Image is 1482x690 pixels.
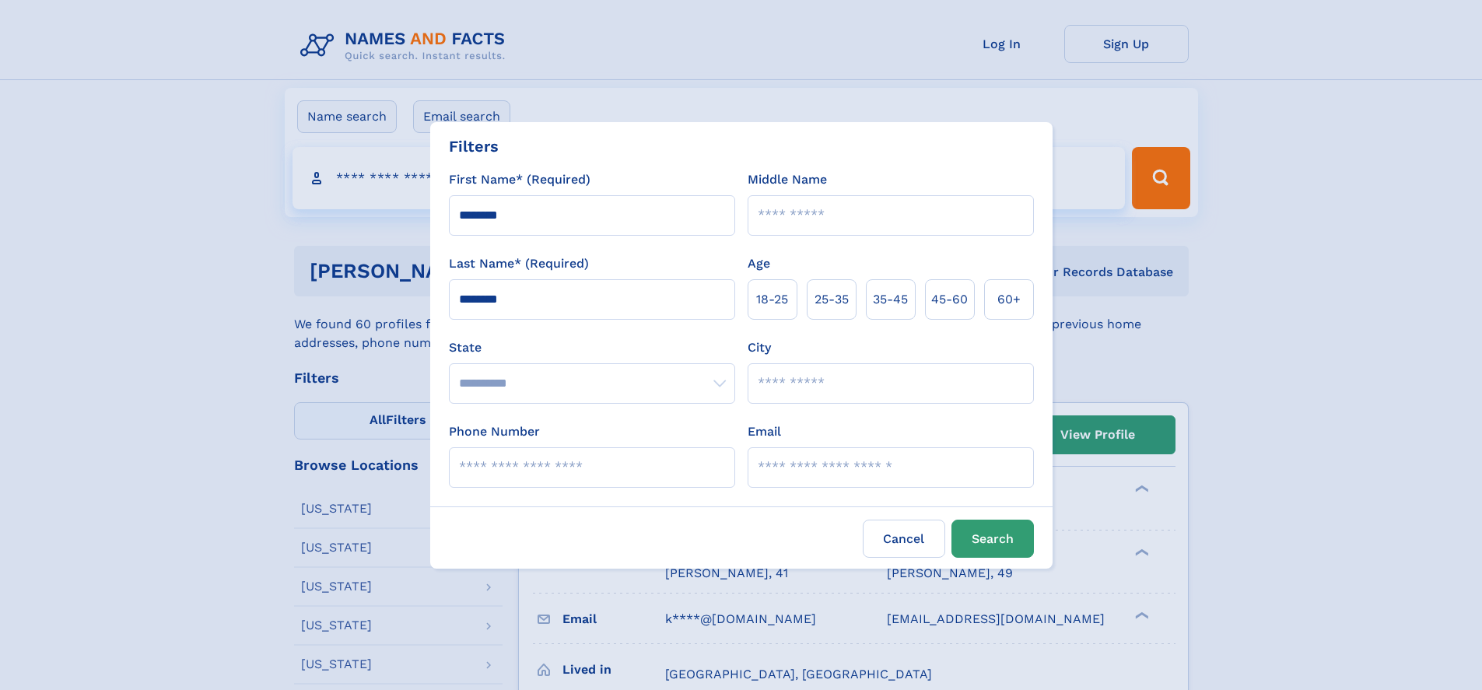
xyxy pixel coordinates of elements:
[449,338,735,357] label: State
[449,135,499,158] div: Filters
[748,254,770,273] label: Age
[748,338,771,357] label: City
[997,290,1021,309] span: 60+
[815,290,849,309] span: 25‑35
[449,254,589,273] label: Last Name* (Required)
[748,422,781,441] label: Email
[756,290,788,309] span: 18‑25
[951,520,1034,558] button: Search
[931,290,968,309] span: 45‑60
[863,520,945,558] label: Cancel
[449,170,590,189] label: First Name* (Required)
[873,290,908,309] span: 35‑45
[449,422,540,441] label: Phone Number
[748,170,827,189] label: Middle Name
